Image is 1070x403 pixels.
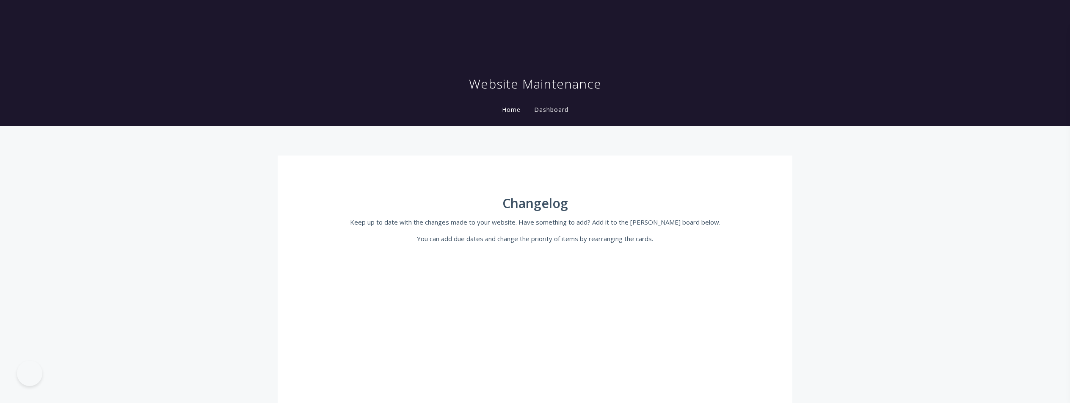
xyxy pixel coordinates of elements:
p: You can add due dates and change the priority of items by rearranging the cards. [332,233,738,244]
p: Keep up to date with the changes made to your website. Have something to add? Add it to the [PERS... [332,217,738,227]
a: Home [500,106,522,114]
h1: Changelog [332,196,738,211]
iframe: Toggle Customer Support [17,361,42,386]
a: Dashboard [532,106,570,114]
h1: Website Maintenance [469,75,601,92]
